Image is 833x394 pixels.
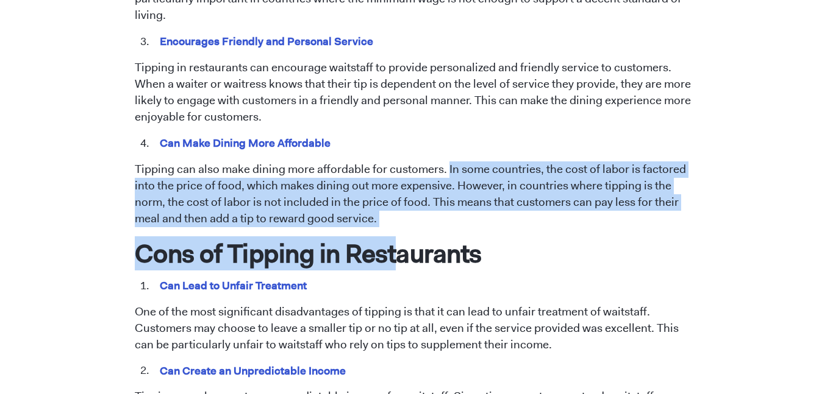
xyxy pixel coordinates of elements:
mark: Can Make Dining More Affordable [158,133,333,152]
p: Tipping in restaurants can encourage waitstaff to provide personalized and friendly service to cu... [135,60,699,125]
p: One of the most significant disadvantages of tipping is that it can lead to unfair treatment of w... [135,304,699,353]
h1: Cons of Tipping in Restaurants [135,237,699,269]
p: Tipping can also make dining more affordable for customers. In some countries, the cost of labor ... [135,161,699,227]
mark: Can Create an Unpredictable Income [158,361,348,380]
mark: Can Lead to Unfair Treatment [158,276,309,295]
mark: Encourages Friendly and Personal Service [158,32,376,51]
